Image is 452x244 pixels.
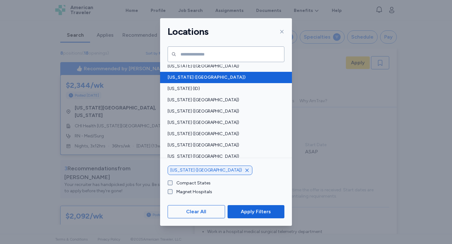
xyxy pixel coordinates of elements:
span: [US_STATE] ([GEOGRAPHIC_DATA]) [168,142,281,148]
span: Apply Filters [241,208,271,215]
span: [US_STATE] ([GEOGRAPHIC_DATA]) [168,97,281,103]
label: Compact States [173,180,211,186]
span: [US_STATE] ([GEOGRAPHIC_DATA]) [168,153,281,160]
span: [US_STATE] ([GEOGRAPHIC_DATA]) [168,63,281,69]
span: [US_STATE] ([GEOGRAPHIC_DATA]) [168,131,281,137]
span: Clear All [186,208,206,215]
span: [US_STATE] ([GEOGRAPHIC_DATA]) [168,108,281,114]
label: Magnet Hospitals [173,189,212,195]
span: [US_STATE] (ID) [168,86,281,92]
h1: Locations [168,26,208,38]
span: [US_STATE] ([GEOGRAPHIC_DATA]) [168,74,281,81]
span: [US_STATE] ([GEOGRAPHIC_DATA]) [170,167,242,173]
button: Clear All [168,205,225,218]
span: [US_STATE] ([GEOGRAPHIC_DATA]) [168,119,281,126]
button: Apply Filters [228,205,284,218]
